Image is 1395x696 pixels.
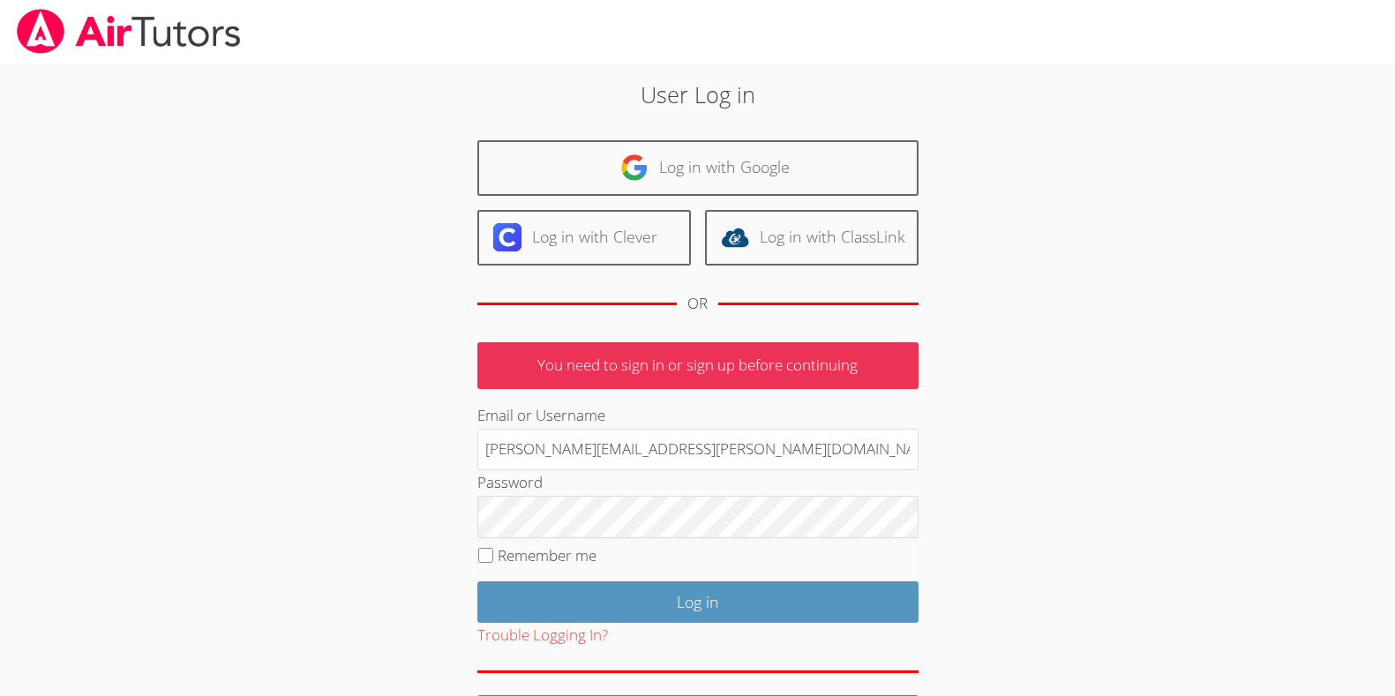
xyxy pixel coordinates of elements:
[477,581,919,623] input: Log in
[477,623,608,648] button: Trouble Logging In?
[705,210,919,266] a: Log in with ClassLink
[477,472,543,492] label: Password
[498,545,596,565] label: Remember me
[620,153,649,182] img: google-logo-50288ca7cdecda66e5e0955fdab243c47b7ad437acaf1139b6f446037453330a.svg
[477,140,919,196] a: Log in with Google
[477,210,691,266] a: Log in with Clever
[493,223,521,251] img: clever-logo-6eab21bc6e7a338710f1a6ff85c0baf02591cd810cc4098c63d3a4b26e2feb20.svg
[687,291,708,317] div: OR
[721,223,749,251] img: classlink-logo-d6bb404cc1216ec64c9a2012d9dc4662098be43eaf13dc465df04b49fa7ab582.svg
[477,405,605,425] label: Email or Username
[321,78,1075,111] h2: User Log in
[477,342,919,389] p: You need to sign in or sign up before continuing
[15,9,243,54] img: airtutors_banner-c4298cdbf04f3fff15de1276eac7730deb9818008684d7c2e4769d2f7ddbe033.png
